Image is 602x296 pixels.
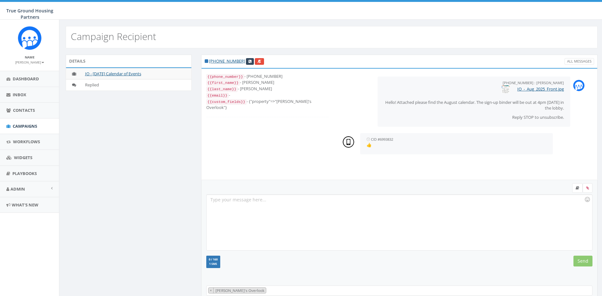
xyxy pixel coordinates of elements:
[215,288,266,293] span: [PERSON_NAME]'s Overlook
[15,60,44,64] small: [PERSON_NAME]
[268,288,271,293] textarea: Search
[14,155,32,160] span: Widgets
[206,73,329,80] div: - [PHONE_NUMBER]
[66,55,192,67] div: Details
[209,258,218,261] span: 0 / 160
[13,139,40,145] span: Workflows
[6,8,53,20] span: True Ground Housing Partners
[584,196,591,203] div: Use the TAB key to insert emoji faster
[343,136,354,148] img: person-7663c4fa307d6c3c676fe4775fa3fa0625478a53031cd108274f5a685e757777.png
[208,288,214,293] button: Remove item
[573,256,592,266] input: Send
[503,80,564,85] small: [PHONE_NUMBER] : [PERSON_NAME]
[206,79,329,86] div: - [PERSON_NAME]
[206,86,238,92] code: {{last_name}}
[206,80,240,86] code: {{first_name}}
[384,114,564,120] p: Reply STOP to unsubscribe.
[83,79,191,91] td: Replied
[208,287,266,293] li: Ilda's Overlook
[206,74,244,80] code: {{phone_number}}
[573,80,585,91] img: Rally_Corp_Logo_1.png
[517,86,564,92] a: IO_-_Aug_2025_Front.jpg
[565,58,594,65] a: All Messages
[10,186,25,192] span: Admin
[71,31,156,42] h2: Campaign Recipient
[12,171,37,176] span: Playbooks
[384,99,564,111] p: Hello! Attached please find the August calendar. The sign-up binder will be out at 4pm [DATE] in ...
[209,263,218,266] span: 1 SMS
[206,92,329,98] div: -
[572,183,583,193] label: Insert Template Text
[13,76,39,82] span: Dashboard
[12,202,38,208] span: What's New
[13,92,26,98] span: Inbox
[25,55,35,59] small: Name
[15,59,44,65] a: [PERSON_NAME]
[206,99,247,105] code: {{custom_fields}}
[18,26,42,50] img: Rally_Corp_Logo_1.png
[367,142,546,148] p: 👍
[13,123,37,129] span: Campaigns
[206,93,229,98] code: {{email}}
[206,86,329,92] div: - [PERSON_NAME]
[85,71,141,77] a: IO - [DATE] Calendar of Events
[210,288,212,293] span: ×
[13,107,35,113] span: Contacts
[206,98,329,111] div: - {"property"=>"[PERSON_NAME]'s Overlook"}
[583,183,592,193] span: Attach your media
[205,59,208,63] i: This phone number is subscribed and will receive texts.
[371,137,393,142] small: CID #6993832
[209,58,245,64] a: [PHONE_NUMBER]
